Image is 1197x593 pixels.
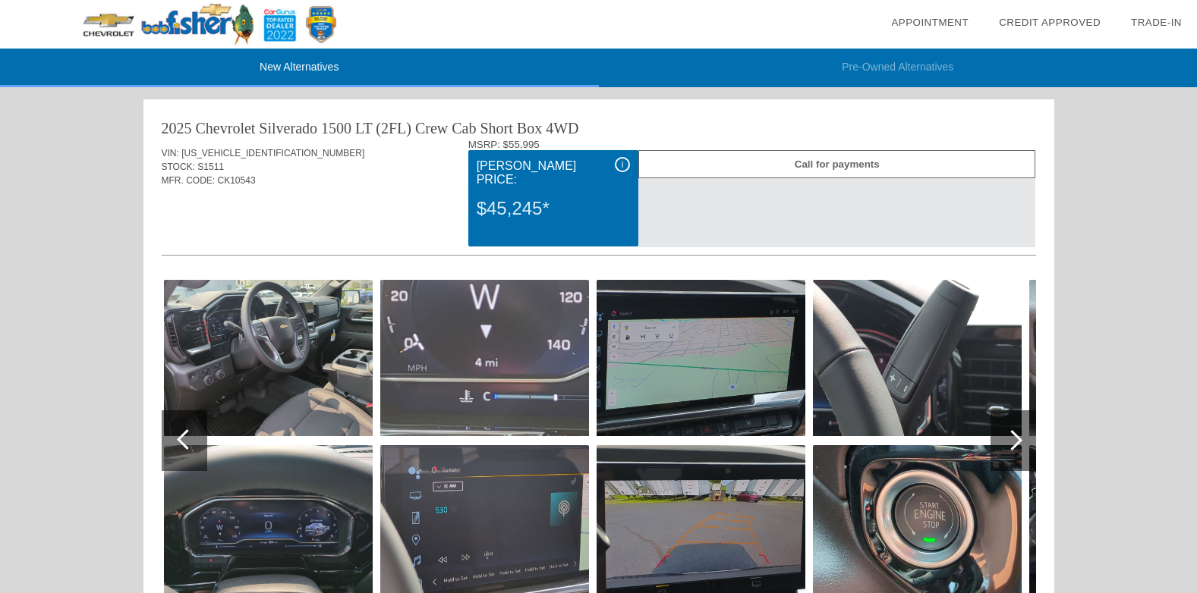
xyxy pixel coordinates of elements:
div: i [615,157,630,172]
span: STOCK: [162,162,195,172]
img: 12.jpg [380,280,589,436]
a: Trade-In [1131,17,1182,28]
div: $45,245* [477,189,630,228]
div: 2025 Chevrolet Silverado 1500 [162,118,352,139]
div: Call for payments [638,150,1035,178]
img: 14.jpg [597,280,805,436]
a: Credit Approved [999,17,1101,28]
img: 10.jpg [164,280,373,436]
span: CK10543 [218,175,256,186]
div: Quoted on [DATE] 8:57:08 AM [162,210,1036,234]
span: [US_VEHICLE_IDENTIFICATION_NUMBER] [181,148,364,158]
div: [PERSON_NAME] Price: [477,157,630,189]
a: Appointment [891,17,969,28]
span: MFR. CODE: [162,175,216,186]
img: 16.jpg [813,280,1022,436]
div: MSRP: $55,995 [468,139,1036,150]
div: LT (2FL) Crew Cab Short Box 4WD [355,118,578,139]
span: VIN: [162,148,179,158]
span: S1511 [197,162,224,172]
